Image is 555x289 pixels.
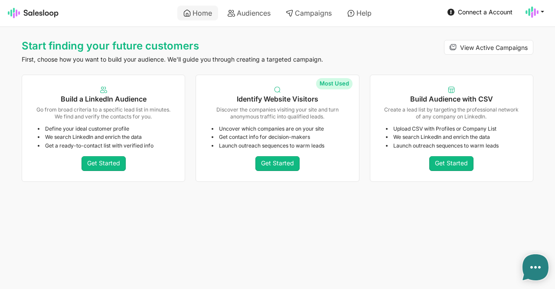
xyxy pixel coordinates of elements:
[386,142,521,149] li: Launch outreach sequences to warm leads
[38,134,173,141] li: We search LinkedIn and enrich the data
[177,6,218,20] a: Home
[386,125,521,132] li: Upload CSV with Profiles or Company List
[382,106,521,120] p: Create a lead list by targeting the professional network of any company on LinkedIn.
[222,6,277,20] a: Audiences
[445,5,515,19] a: Connect a Account
[444,40,533,55] a: View Active Campaigns
[208,95,346,103] h5: Identify Website Visitors
[458,8,513,16] span: Connect a Account
[34,106,173,120] p: Go from broad criteria to a specific lead list in minutes. We find and verify the contacts for you.
[38,142,173,149] li: Get a ready-to-contact list with verified info
[82,156,126,171] a: Get Started
[255,156,300,171] a: Get Started
[212,125,346,132] li: Uncover which companies are on your site
[34,95,173,103] h5: Build a LinkedIn Audience
[280,6,338,20] a: Campaigns
[382,95,521,103] h5: Build Audience with CSV
[8,8,59,18] img: Salesloop
[212,142,346,149] li: Launch outreach sequences to warm leads
[429,156,473,171] a: Get Started
[22,56,359,63] p: First, choose how you want to build your audience. We'll guide you through creating a targeted ca...
[22,40,359,52] h1: Start finding your future customers
[38,125,173,132] li: Define your ideal customer profile
[460,44,528,51] span: View Active Campaigns
[341,6,378,20] a: Help
[316,78,353,90] span: Most Used
[386,134,521,141] li: We search LinkedIn and enrich the data
[208,106,346,120] p: Discover the companies visiting your site and turn anonymous traffic into qualified leads.
[212,134,346,141] li: Get contact info for decision-makers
